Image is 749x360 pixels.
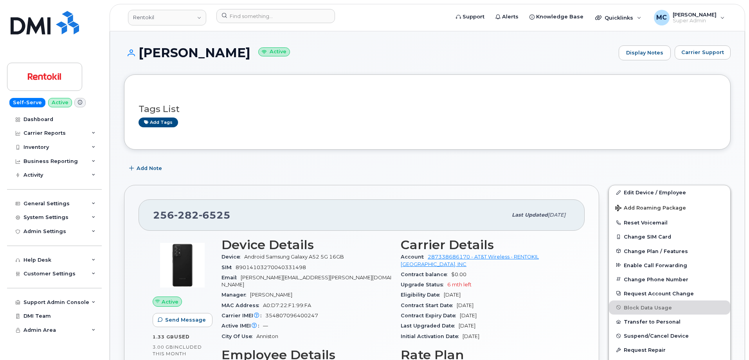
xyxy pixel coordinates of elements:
span: Add Note [137,165,162,172]
span: 282 [174,209,199,221]
button: Change Phone Number [609,272,730,286]
h1: [PERSON_NAME] [124,46,615,60]
span: 1.33 GB [153,334,174,340]
button: Change Plan / Features [609,244,730,258]
span: [PERSON_NAME][EMAIL_ADDRESS][PERSON_NAME][DOMAIN_NAME] [221,275,391,288]
span: Android Samsung Galaxy A52 5G 16GB [244,254,344,260]
button: Block Data Usage [609,300,730,315]
span: [DATE] [548,212,565,218]
img: image20231002-3703462-2e78ka.jpeg [159,242,206,289]
button: Reset Voicemail [609,215,730,230]
h3: Carrier Details [401,238,571,252]
span: [DATE] [444,292,461,298]
span: — [263,323,268,329]
span: Anniston [256,333,278,339]
span: Initial Activation Date [401,333,463,339]
a: 287338686170 - AT&T Wireless - RENTOKIL [GEOGRAPHIC_DATA], INC [401,254,539,267]
span: 6 mth left [447,282,472,288]
span: Upgrade Status [401,282,447,288]
span: $0.00 [451,271,466,277]
span: Last updated [512,212,548,218]
span: [PERSON_NAME] [250,292,292,298]
button: Add Note [124,161,169,175]
span: [DATE] [460,313,477,318]
a: Add tags [139,118,178,127]
span: MAC Address [221,302,263,308]
span: Device [221,254,244,260]
span: 256 [153,209,230,221]
h3: Tags List [139,104,716,114]
span: Manager [221,292,250,298]
span: [DATE] [457,302,474,308]
span: SIM [221,264,236,270]
span: Eligibility Date [401,292,444,298]
button: Change SIM Card [609,230,730,244]
span: 89014103270040331498 [236,264,306,270]
button: Request Account Change [609,286,730,300]
span: included this month [153,344,202,357]
button: Suspend/Cancel Device [609,329,730,343]
span: Add Roaming Package [615,205,686,212]
span: Active IMEI [221,323,263,329]
span: Contract Start Date [401,302,457,308]
span: [DATE] [459,323,475,329]
span: 354807096400247 [265,313,318,318]
span: Enable Call Forwarding [624,262,687,268]
span: Suspend/Cancel Device [624,333,689,339]
span: Carrier Support [681,49,724,56]
span: Contract balance [401,271,451,277]
button: Send Message [153,313,212,327]
span: Last Upgraded Date [401,323,459,329]
h3: Device Details [221,238,391,252]
a: Edit Device / Employee [609,185,730,199]
button: Request Repair [609,343,730,357]
span: [DATE] [463,333,479,339]
span: A0:D7:22:F1:99:FA [263,302,311,308]
span: 3.00 GB [153,344,173,350]
span: Send Message [165,316,206,324]
a: Display Notes [619,45,671,60]
iframe: Messenger Launcher [715,326,743,354]
span: used [174,334,190,340]
span: City Of Use [221,333,256,339]
small: Active [258,47,290,56]
button: Add Roaming Package [609,199,730,215]
span: 6525 [199,209,230,221]
span: Change Plan / Features [624,248,688,254]
button: Carrier Support [675,45,731,60]
span: Active [162,298,178,306]
span: Contract Expiry Date [401,313,460,318]
span: Email [221,275,241,280]
button: Transfer to Personal [609,315,730,329]
button: Enable Call Forwarding [609,258,730,272]
span: Carrier IMEI [221,313,265,318]
span: Account [401,254,428,260]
